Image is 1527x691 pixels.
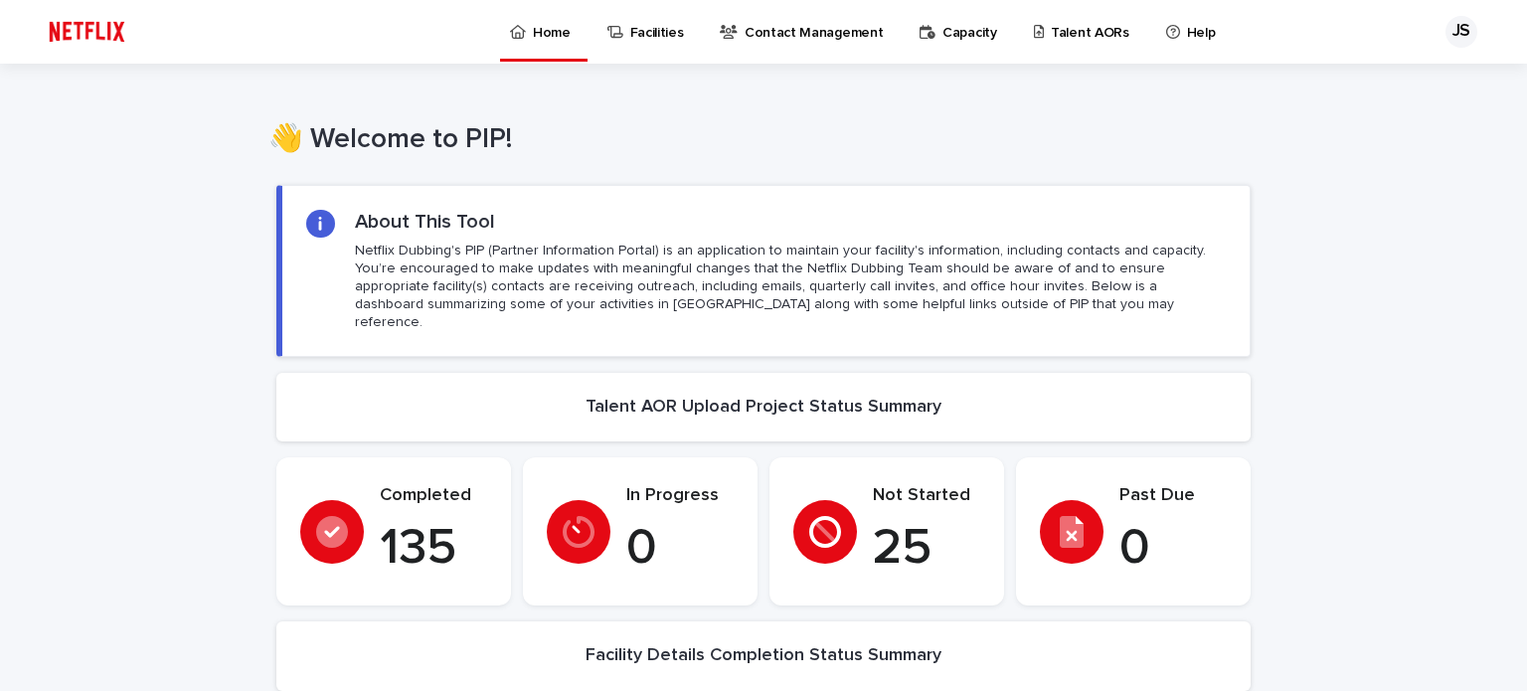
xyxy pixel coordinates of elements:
[40,12,134,52] img: ifQbXi3ZQGMSEF7WDB7W
[1445,16,1477,48] div: JS
[380,485,487,507] p: Completed
[355,210,495,234] h2: About This Tool
[586,397,941,419] h2: Talent AOR Upload Project Status Summary
[873,519,980,579] p: 25
[626,485,734,507] p: In Progress
[586,645,941,667] h2: Facility Details Completion Status Summary
[268,123,1243,157] h1: 👋 Welcome to PIP!
[873,485,980,507] p: Not Started
[380,519,487,579] p: 135
[1119,485,1227,507] p: Past Due
[626,519,734,579] p: 0
[355,242,1226,332] p: Netflix Dubbing's PIP (Partner Information Portal) is an application to maintain your facility's ...
[1119,519,1227,579] p: 0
